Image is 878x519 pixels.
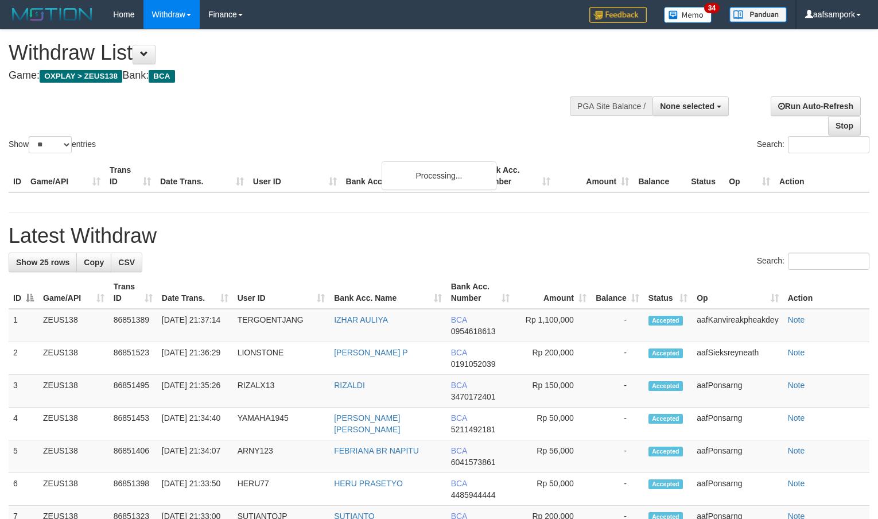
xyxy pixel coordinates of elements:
[149,70,174,83] span: BCA
[334,413,400,434] a: [PERSON_NAME] [PERSON_NAME]
[38,375,109,408] td: ZEUS138
[109,375,157,408] td: 86851495
[451,490,496,499] span: Copy 4485944444 to clipboard
[692,342,783,375] td: aafSieksreyneath
[9,160,26,192] th: ID
[16,258,69,267] span: Show 25 rows
[692,276,783,309] th: Op: activate to sort column ascending
[451,392,496,401] span: Copy 3470172401 to clipboard
[38,276,109,309] th: Game/API: activate to sort column ascending
[788,446,805,455] a: Note
[788,348,805,357] a: Note
[233,309,330,342] td: TERGOENTJANG
[38,440,109,473] td: ZEUS138
[233,375,330,408] td: RIZALX13
[233,276,330,309] th: User ID: activate to sort column ascending
[9,309,38,342] td: 1
[686,160,724,192] th: Status
[514,473,591,506] td: Rp 50,000
[451,413,467,423] span: BCA
[634,160,686,192] th: Balance
[591,342,644,375] td: -
[648,348,683,358] span: Accepted
[652,96,729,116] button: None selected
[591,440,644,473] td: -
[771,96,861,116] a: Run Auto-Refresh
[157,440,233,473] td: [DATE] 21:34:07
[451,425,496,434] span: Copy 5211492181 to clipboard
[334,446,419,455] a: FEBRIANA BR NAPITU
[451,359,496,369] span: Copy 0191052039 to clipboard
[514,276,591,309] th: Amount: activate to sort column ascending
[382,161,496,190] div: Processing...
[451,446,467,455] span: BCA
[591,309,644,342] td: -
[692,473,783,506] td: aafPonsarng
[644,276,692,309] th: Status: activate to sort column ascending
[648,479,683,489] span: Accepted
[9,136,96,153] label: Show entries
[334,479,403,488] a: HERU PRASETYO
[660,102,714,111] span: None selected
[9,6,96,23] img: MOTION_logo.png
[514,408,591,440] td: Rp 50,000
[38,309,109,342] td: ZEUS138
[109,440,157,473] td: 86851406
[757,253,869,270] label: Search:
[724,160,775,192] th: Op
[109,342,157,375] td: 86851523
[248,160,341,192] th: User ID
[788,136,869,153] input: Search:
[9,224,869,247] h1: Latest Withdraw
[591,473,644,506] td: -
[591,375,644,408] td: -
[828,116,861,135] a: Stop
[157,342,233,375] td: [DATE] 21:36:29
[555,160,634,192] th: Amount
[9,253,77,272] a: Show 25 rows
[9,375,38,408] td: 3
[38,408,109,440] td: ZEUS138
[109,473,157,506] td: 86851398
[451,381,467,390] span: BCA
[514,342,591,375] td: Rp 200,000
[476,160,555,192] th: Bank Acc. Number
[9,342,38,375] td: 2
[9,440,38,473] td: 5
[692,408,783,440] td: aafPonsarng
[341,160,477,192] th: Bank Acc. Name
[757,136,869,153] label: Search:
[334,315,388,324] a: IZHAR AULIYA
[788,253,869,270] input: Search:
[514,309,591,342] td: Rp 1,100,000
[157,276,233,309] th: Date Trans.: activate to sort column ascending
[29,136,72,153] select: Showentries
[9,473,38,506] td: 6
[451,348,467,357] span: BCA
[109,408,157,440] td: 86851453
[648,414,683,424] span: Accepted
[233,408,330,440] td: YAMAHA1945
[788,413,805,423] a: Note
[76,253,111,272] a: Copy
[157,408,233,440] td: [DATE] 21:34:40
[451,327,496,336] span: Copy 0954618613 to clipboard
[591,276,644,309] th: Balance: activate to sort column ascending
[729,7,787,22] img: panduan.png
[775,160,869,192] th: Action
[648,447,683,456] span: Accepted
[111,253,142,272] a: CSV
[329,276,446,309] th: Bank Acc. Name: activate to sort column ascending
[788,479,805,488] a: Note
[589,7,647,23] img: Feedback.jpg
[788,381,805,390] a: Note
[233,440,330,473] td: ARNY123
[157,473,233,506] td: [DATE] 21:33:50
[570,96,652,116] div: PGA Site Balance /
[334,348,407,357] a: [PERSON_NAME] P
[9,41,574,64] h1: Withdraw List
[233,342,330,375] td: LIONSTONE
[9,276,38,309] th: ID: activate to sort column descending
[334,381,365,390] a: RIZALDI
[233,473,330,506] td: HERU77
